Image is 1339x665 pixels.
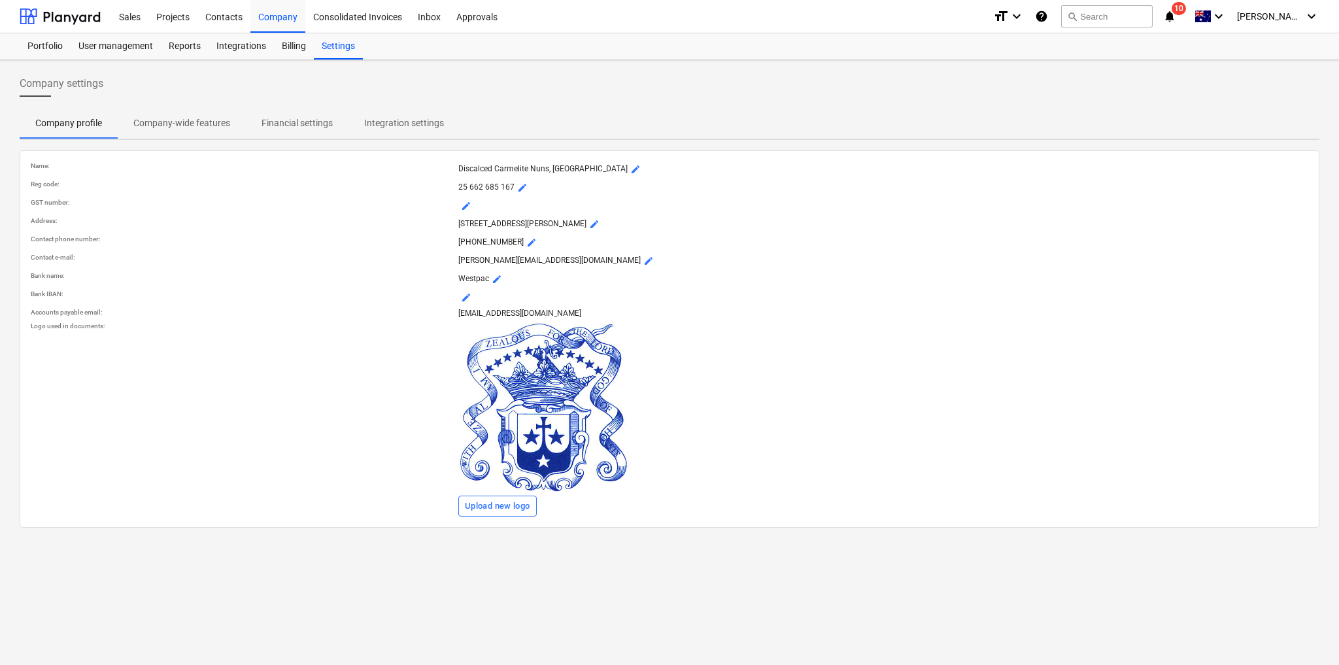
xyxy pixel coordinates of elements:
p: Integration settings [364,116,444,130]
span: mode_edit [461,292,471,303]
span: mode_edit [643,256,654,266]
div: Upload new logo [465,499,530,514]
span: mode_edit [461,201,471,211]
span: mode_edit [526,237,537,248]
p: Westpac [458,271,1308,287]
i: Knowledge base [1035,9,1048,24]
span: [PERSON_NAME] [1237,11,1302,22]
img: Company logo [458,322,629,492]
p: 25 662 685 167 [458,180,1308,196]
p: Discalced Carmelite Nuns, [GEOGRAPHIC_DATA] [458,162,1308,177]
p: Financial settings [262,116,333,130]
p: Address : [31,216,453,225]
p: [STREET_ADDRESS][PERSON_NAME] [458,216,1308,232]
p: Company profile [35,116,102,130]
i: notifications [1163,9,1176,24]
i: keyboard_arrow_down [1304,9,1319,24]
i: keyboard_arrow_down [1211,9,1227,24]
p: Contact e-mail : [31,253,453,262]
a: Reports [161,33,209,60]
a: Settings [314,33,363,60]
p: Accounts payable email : [31,308,453,316]
a: User management [71,33,161,60]
a: Integrations [209,33,274,60]
span: mode_edit [630,164,641,175]
button: Search [1061,5,1153,27]
i: format_size [993,9,1009,24]
p: Contact phone number : [31,235,453,243]
iframe: Chat Widget [1274,602,1339,665]
p: Logo used in documents : [31,322,453,330]
a: Billing [274,33,314,60]
p: Company-wide features [133,116,230,130]
span: search [1067,11,1077,22]
span: mode_edit [492,274,502,284]
i: keyboard_arrow_down [1009,9,1025,24]
p: Bank name : [31,271,453,280]
p: Reg code : [31,180,453,188]
p: [EMAIL_ADDRESS][DOMAIN_NAME] [458,308,1308,319]
span: mode_edit [589,219,600,230]
p: Name : [31,162,453,170]
button: Upload new logo [458,496,537,517]
p: [PERSON_NAME][EMAIL_ADDRESS][DOMAIN_NAME] [458,253,1308,269]
span: mode_edit [517,182,528,193]
p: Bank IBAN : [31,290,453,298]
p: GST number : [31,198,453,207]
p: [PHONE_NUMBER] [458,235,1308,250]
span: Company settings [20,76,103,92]
a: Portfolio [20,33,71,60]
span: 10 [1172,2,1186,15]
